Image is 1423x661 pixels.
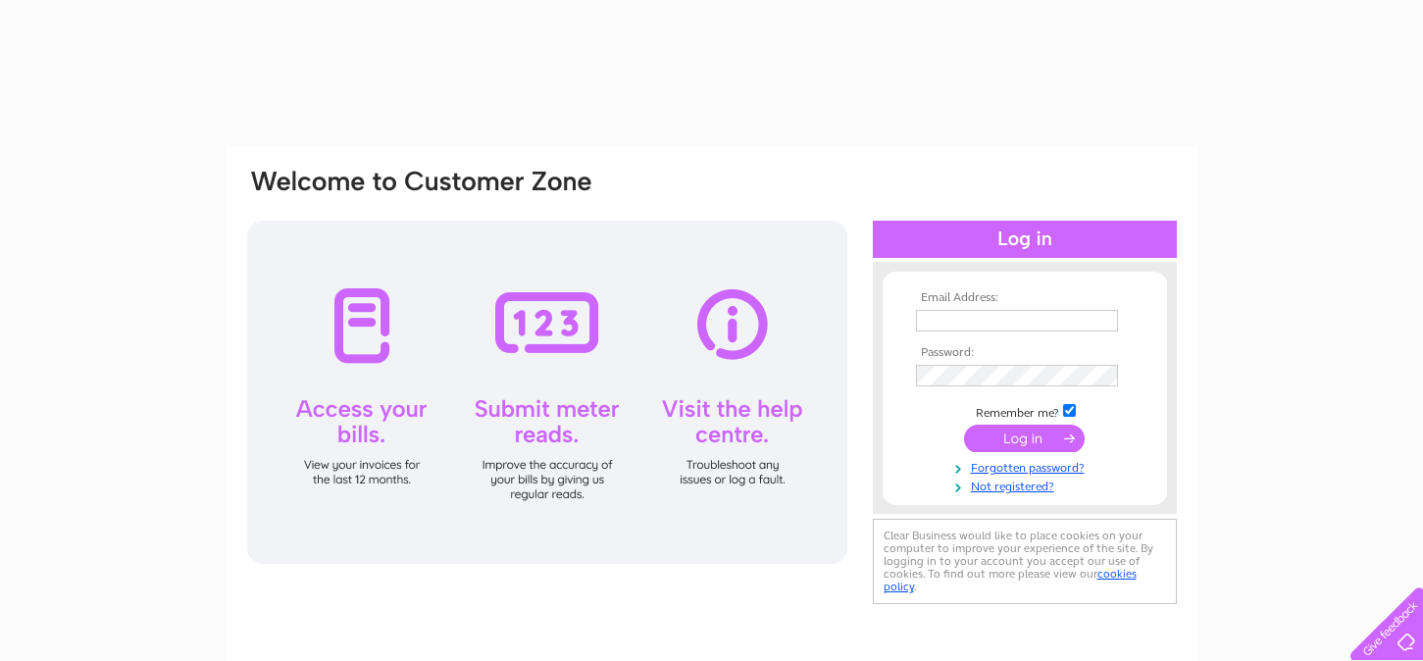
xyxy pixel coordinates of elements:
[916,457,1139,476] a: Forgotten password?
[873,519,1177,604] div: Clear Business would like to place cookies on your computer to improve your experience of the sit...
[911,346,1139,360] th: Password:
[911,401,1139,421] td: Remember me?
[916,476,1139,494] a: Not registered?
[911,291,1139,305] th: Email Address:
[964,425,1085,452] input: Submit
[884,567,1137,593] a: cookies policy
